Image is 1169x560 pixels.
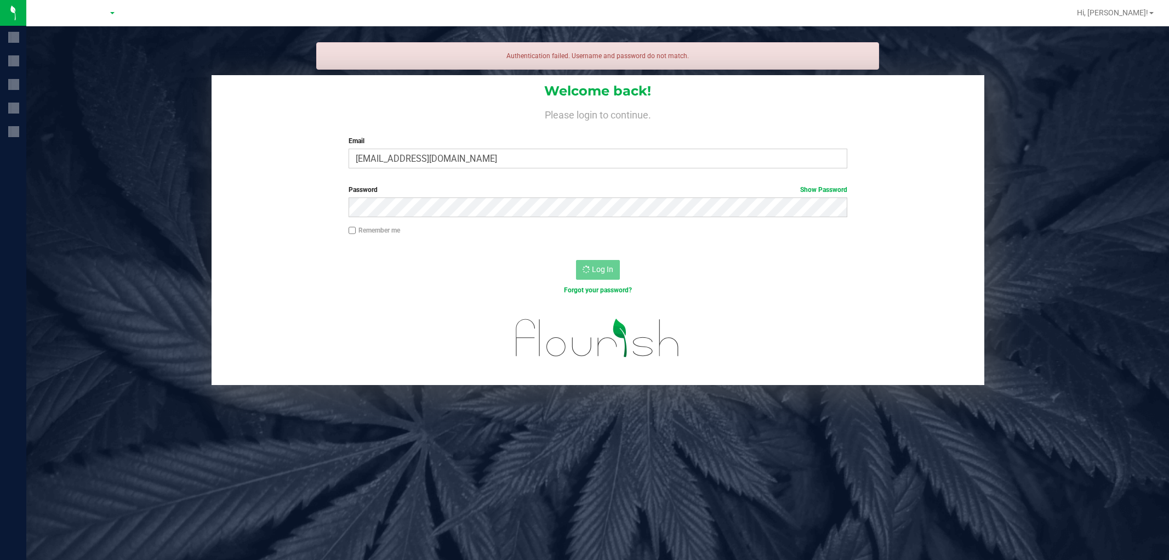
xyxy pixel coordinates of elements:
[576,260,620,280] button: Log In
[592,265,613,274] span: Log In
[501,307,694,369] img: flourish_logo.svg
[1077,8,1148,17] span: Hi, [PERSON_NAME]!
[212,84,984,98] h1: Welcome back!
[349,186,378,194] span: Password
[316,42,880,70] div: Authentication failed. Username and password do not match.
[564,286,632,294] a: Forgot your password?
[349,227,356,234] input: Remember me
[349,225,400,235] label: Remember me
[349,136,847,146] label: Email
[800,186,847,194] a: Show Password
[212,108,984,121] h4: Please login to continue.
